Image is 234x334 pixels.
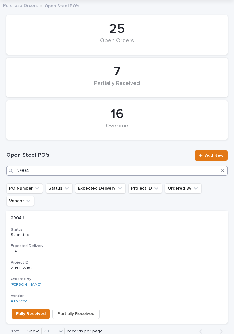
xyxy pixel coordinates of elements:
div: Partially Received [17,80,217,93]
div: Open Orders [17,38,217,51]
div: Overdue [17,123,217,136]
p: 27149, 27150 [11,265,34,270]
p: Submitted [11,233,63,237]
h3: Project ID [11,260,223,265]
a: Purchase Orders [3,2,38,9]
button: PO Number [6,183,43,193]
h1: Open Steel PO's [6,152,191,159]
p: [DATE] [11,249,63,254]
a: Add New [195,150,228,161]
div: 25 [17,21,217,37]
button: Partially Received [52,309,100,319]
button: Fully Received [12,309,50,319]
p: records per page [67,329,103,334]
button: Vendor [6,196,34,206]
h3: Ordered By [11,277,223,282]
p: Show [27,329,39,334]
h3: Status [11,227,223,232]
a: [PERSON_NAME] [11,283,41,287]
button: Status [46,183,73,193]
button: Ordered By [165,183,202,193]
div: 7 [17,64,217,79]
button: Expected Delivery [75,183,126,193]
span: Fully Received [16,310,46,318]
span: Add New [205,153,224,158]
input: Search [6,166,228,176]
a: 2904J2904J StatusSubmittedExpected Delivery[DATE]Project ID27149, 2715027149, 27150 Ordered By[PE... [6,211,228,324]
div: 16 [17,106,217,122]
h3: Expected Delivery [11,243,223,249]
p: 2904J [11,214,25,221]
button: Project ID [128,183,162,193]
a: Alro Steel [11,299,29,303]
p: Open Steel PO's [45,2,79,9]
h3: Vendor [11,293,223,298]
span: Partially Received [58,310,94,318]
